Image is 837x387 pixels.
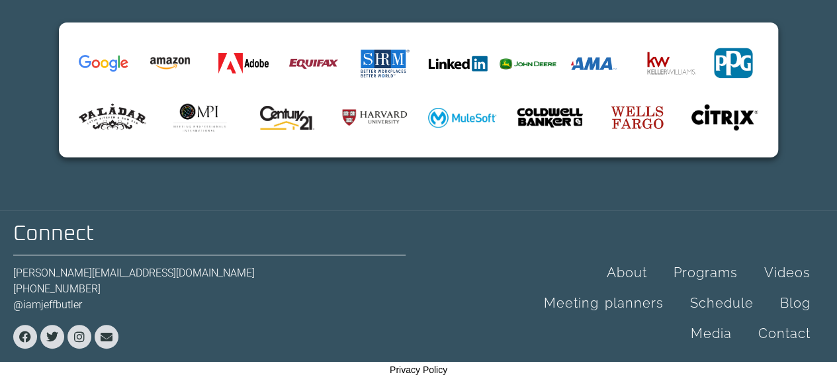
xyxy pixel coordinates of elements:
[531,288,677,318] a: Meeting planners
[751,257,824,288] a: Videos
[511,257,824,349] nav: Menu
[13,282,101,295] a: [PHONE_NUMBER]
[660,257,751,288] a: Programs
[678,318,745,349] a: Media
[745,318,824,349] a: Contact
[677,288,767,318] a: Schedule
[390,365,447,375] a: Privacy Policy
[13,224,406,245] h2: Connect
[13,298,82,311] a: @iamjeffbutler
[767,288,824,318] a: Blog
[13,267,255,279] a: [PERSON_NAME][EMAIL_ADDRESS][DOMAIN_NAME]
[594,257,660,288] a: About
